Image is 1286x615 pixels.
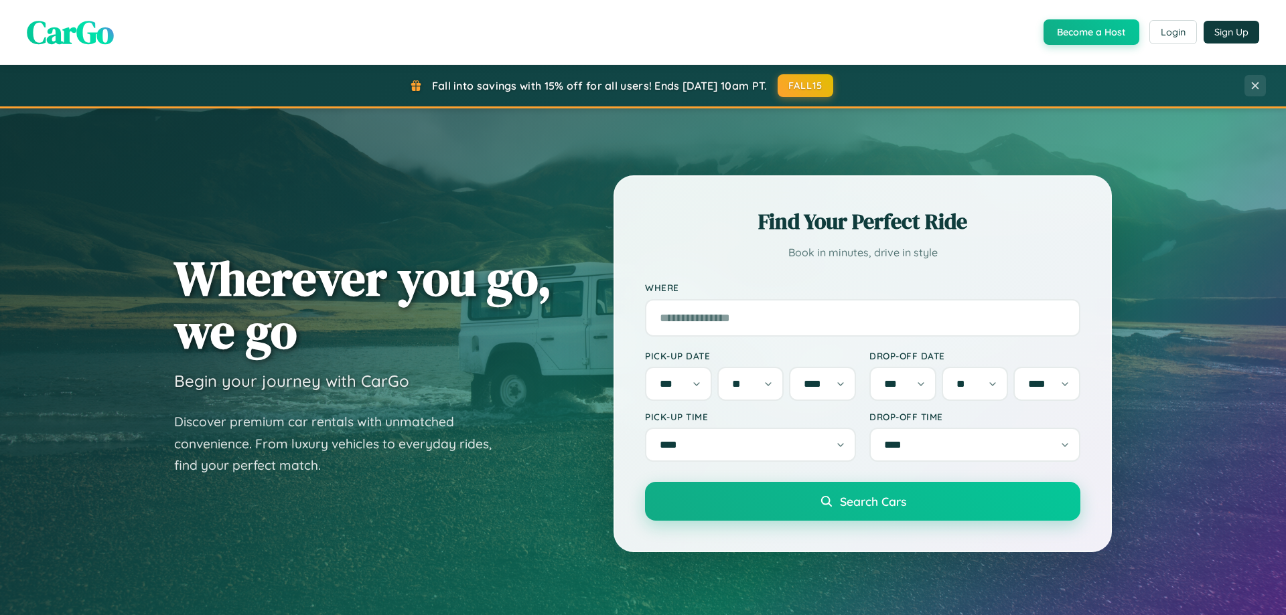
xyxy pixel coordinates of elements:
span: CarGo [27,10,114,54]
button: Search Cars [645,482,1080,521]
h3: Begin your journey with CarGo [174,371,409,391]
label: Drop-off Time [869,411,1080,422]
label: Where [645,282,1080,294]
p: Discover premium car rentals with unmatched convenience. From luxury vehicles to everyday rides, ... [174,411,509,476]
h1: Wherever you go, we go [174,252,552,357]
span: Fall into savings with 15% off for all users! Ends [DATE] 10am PT. [432,79,768,92]
button: Become a Host [1044,19,1139,45]
button: Sign Up [1204,21,1259,43]
label: Drop-off Date [869,350,1080,361]
label: Pick-up Date [645,350,856,361]
button: Login [1149,20,1197,44]
p: Book in minutes, drive in style [645,243,1080,262]
span: Search Cars [840,494,906,509]
label: Pick-up Time [645,411,856,422]
h2: Find Your Perfect Ride [645,207,1080,236]
button: FALL15 [778,74,834,97]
